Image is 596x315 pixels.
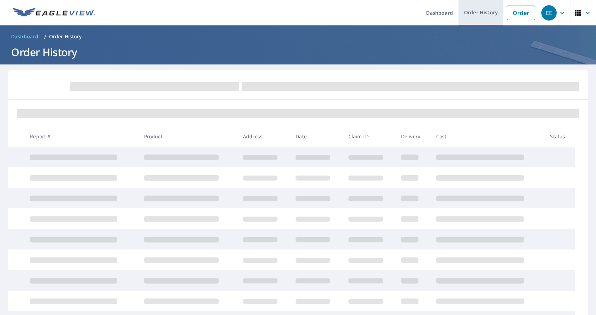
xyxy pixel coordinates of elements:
[544,126,575,147] th: Status
[431,126,545,147] th: Cost
[343,126,395,147] th: Claim ID
[13,8,95,18] img: EV Logo
[395,126,431,147] th: Delivery
[8,31,41,42] a: Dashboard
[237,126,290,147] th: Address
[8,31,588,42] nav: breadcrumb
[139,126,237,147] th: Product
[49,33,82,40] p: Order History
[11,33,39,40] span: Dashboard
[541,5,557,21] div: EE
[8,45,588,59] h1: Order History
[44,32,46,41] li: /
[24,126,139,147] th: Report #
[290,126,343,147] th: Date
[507,6,535,20] a: Order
